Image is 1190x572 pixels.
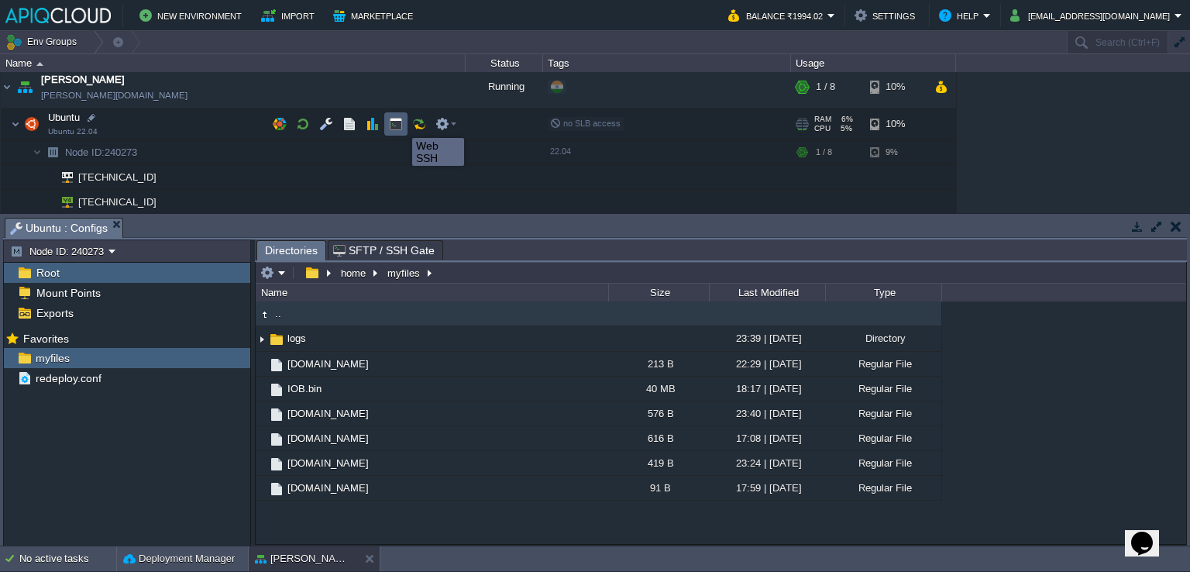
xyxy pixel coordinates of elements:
[814,115,831,124] span: RAM
[814,124,831,133] span: CPU
[466,66,543,108] div: Running
[48,127,98,136] span: Ubuntu 22.04
[33,371,104,385] a: redeploy.conf
[33,351,72,365] a: myfiles
[14,66,36,108] img: AMDAwAAAACH5BAEAAAAALAAAAAABAAEAAAICRAEAOw==
[870,140,920,164] div: 9%
[709,451,825,475] div: 23:24 | [DATE]
[816,140,832,164] div: 1 / 8
[256,352,268,376] img: AMDAwAAAACH5BAEAAAAALAAAAAABAAEAAAICRAEAOw==
[10,219,108,238] span: Ubuntu : Configs
[333,6,418,25] button: Marketplace
[825,401,941,426] div: Regular File
[416,140,460,164] div: Web SSH
[825,352,941,376] div: Regular File
[870,109,920,140] div: 10%
[33,306,76,320] a: Exports
[65,146,105,158] span: Node ID:
[123,551,235,567] button: Deployment Manager
[268,381,285,398] img: AMDAwAAAACH5BAEAAAAALAAAAAABAAEAAAICRAEAOw==
[42,190,51,214] img: AMDAwAAAACH5BAEAAAAALAAAAAABAAEAAAICRAEAOw==
[41,72,125,88] a: [PERSON_NAME]
[139,6,246,25] button: New Environment
[11,109,20,140] img: AMDAwAAAACH5BAEAAAAALAAAAAABAAEAAAICRAEAOw==
[256,476,268,500] img: AMDAwAAAACH5BAEAAAAALAAAAAABAAEAAAICRAEAOw==
[1010,6,1175,25] button: [EMAIL_ADDRESS][DOMAIN_NAME]
[285,432,371,445] a: [DOMAIN_NAME]
[46,112,82,123] a: UbuntuUbuntu 22.04
[709,377,825,401] div: 18:17 | [DATE]
[544,54,790,72] div: Tags
[268,481,285,498] img: AMDAwAAAACH5BAEAAAAALAAAAAABAAEAAAICRAEAOw==
[825,377,941,401] div: Regular File
[466,54,542,72] div: Status
[33,266,62,280] span: Root
[855,6,920,25] button: Settings
[816,66,835,108] div: 1 / 8
[256,401,268,426] img: AMDAwAAAACH5BAEAAAAALAAAAAABAAEAAAICRAEAOw==
[870,66,920,108] div: 10%
[385,266,424,280] button: myfiles
[709,426,825,450] div: 17:08 | [DATE]
[709,326,825,350] div: 23:39 | [DATE]
[77,196,159,208] a: [TECHNICAL_ID]
[256,306,273,323] img: AMDAwAAAACH5BAEAAAAALAAAAAABAAEAAAICRAEAOw==
[550,146,571,156] span: 22.04
[285,382,324,395] a: IOB.bin
[608,401,709,426] div: 576 B
[792,54,955,72] div: Usage
[5,31,82,53] button: Env Groups
[710,284,825,302] div: Last Modified
[285,357,371,370] a: [DOMAIN_NAME]
[268,331,285,348] img: AMDAwAAAACH5BAEAAAAALAAAAAABAAEAAAICRAEAOw==
[33,286,103,300] a: Mount Points
[837,124,852,133] span: 5%
[825,451,941,475] div: Regular File
[46,111,82,124] span: Ubuntu
[268,357,285,374] img: AMDAwAAAACH5BAEAAAAALAAAAAABAAEAAAICRAEAOw==
[77,171,159,183] a: [TECHNICAL_ID]
[608,377,709,401] div: 40 MB
[333,241,435,260] span: SFTP / SSH Gate
[256,451,268,475] img: AMDAwAAAACH5BAEAAAAALAAAAAABAAEAAAICRAEAOw==
[268,456,285,473] img: AMDAwAAAACH5BAEAAAAALAAAAAABAAEAAAICRAEAOw==
[608,476,709,500] div: 91 B
[77,190,159,214] span: [TECHNICAL_ID]
[285,481,371,494] a: [DOMAIN_NAME]
[257,284,608,302] div: Name
[33,140,42,164] img: AMDAwAAAACH5BAEAAAAALAAAAAABAAEAAAICRAEAOw==
[608,451,709,475] div: 419 B
[265,241,318,260] span: Directories
[825,326,941,350] div: Directory
[825,476,941,500] div: Regular File
[285,407,371,420] a: [DOMAIN_NAME]
[42,140,64,164] img: AMDAwAAAACH5BAEAAAAALAAAAAABAAEAAAICRAEAOw==
[1,66,13,108] img: AMDAwAAAACH5BAEAAAAALAAAAAABAAEAAAICRAEAOw==
[256,327,268,351] img: AMDAwAAAACH5BAEAAAAALAAAAAABAAEAAAICRAEAOw==
[268,406,285,423] img: AMDAwAAAACH5BAEAAAAALAAAAAABAAEAAAICRAEAOw==
[256,426,268,450] img: AMDAwAAAACH5BAEAAAAALAAAAAABAAEAAAICRAEAOw==
[51,190,73,214] img: AMDAwAAAACH5BAEAAAAALAAAAAABAAEAAAICRAEAOw==
[268,431,285,448] img: AMDAwAAAACH5BAEAAAAALAAAAAABAAEAAAICRAEAOw==
[728,6,827,25] button: Balance ₹1994.02
[255,551,353,567] button: [PERSON_NAME]
[827,284,941,302] div: Type
[77,165,159,189] span: [TECHNICAL_ID]
[285,332,308,345] a: logs
[5,8,111,23] img: APIQCloud
[41,88,187,103] a: [PERSON_NAME][DOMAIN_NAME]
[64,146,139,159] a: Node ID:240273
[256,377,268,401] img: AMDAwAAAACH5BAEAAAAALAAAAAABAAEAAAICRAEAOw==
[339,266,370,280] button: home
[825,426,941,450] div: Regular File
[21,109,43,140] img: AMDAwAAAACH5BAEAAAAALAAAAAABAAEAAAICRAEAOw==
[64,146,139,159] span: 240273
